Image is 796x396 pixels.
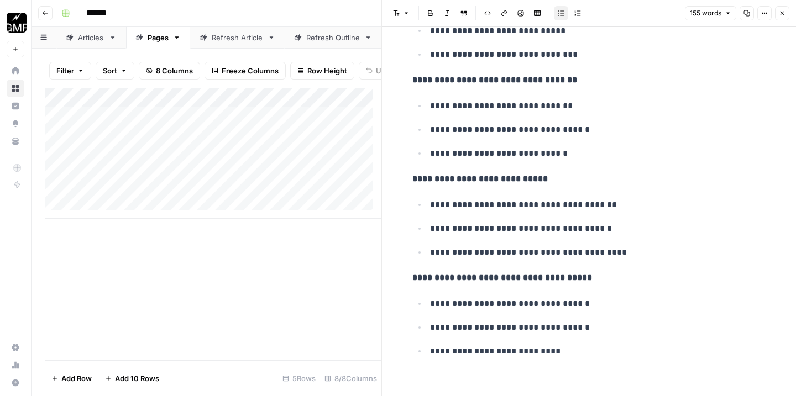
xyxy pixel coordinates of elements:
span: Row Height [307,65,347,76]
img: Growth Marketing Pro Logo [7,13,27,33]
button: Help + Support [7,374,24,392]
a: Refresh Outline [285,27,381,49]
span: 8 Columns [156,65,193,76]
button: Workspace: Growth Marketing Pro [7,9,24,36]
a: Your Data [7,133,24,150]
span: Filter [56,65,74,76]
button: Add 10 Rows [98,369,166,387]
button: Freeze Columns [205,62,286,80]
a: Settings [7,339,24,356]
a: Refresh Article [190,27,285,49]
button: Filter [49,62,91,80]
button: Add Row [45,369,98,387]
span: 155 words [690,8,721,18]
button: Row Height [290,62,354,80]
button: Sort [96,62,134,80]
a: Browse [7,80,24,97]
div: Refresh Outline [306,32,360,43]
span: Undo [376,65,395,76]
a: Articles [56,27,126,49]
button: Undo [359,62,402,80]
div: Pages [148,32,169,43]
button: 8 Columns [139,62,200,80]
span: Add 10 Rows [115,373,159,384]
a: Insights [7,97,24,115]
a: Opportunities [7,115,24,133]
a: Usage [7,356,24,374]
button: 155 words [685,6,736,20]
div: 8/8 Columns [320,369,381,387]
a: Pages [126,27,190,49]
div: Refresh Article [212,32,263,43]
span: Freeze Columns [222,65,279,76]
span: Add Row [61,373,92,384]
div: 5 Rows [278,369,320,387]
span: Sort [103,65,117,76]
a: Home [7,62,24,80]
div: Articles [78,32,104,43]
